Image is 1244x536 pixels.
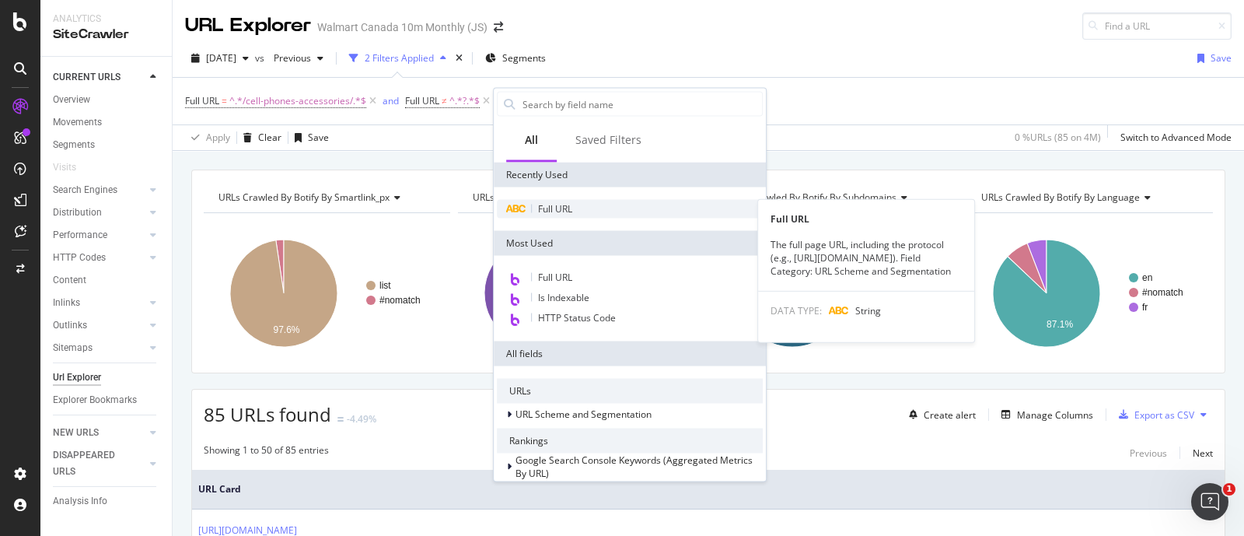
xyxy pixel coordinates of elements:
div: 2 Filters Applied [365,51,434,65]
span: Segments [502,51,546,65]
a: Search Engines [53,182,145,198]
div: CURRENT URLS [53,69,121,86]
div: -4.49% [347,412,376,426]
iframe: Intercom live chat [1191,483,1228,520]
div: URLs [497,379,763,404]
button: Manage Columns [995,405,1093,424]
span: String [855,303,881,317]
div: Url Explorer [53,370,101,386]
a: Overview [53,92,161,108]
input: Search by field name [521,93,762,116]
button: Next [1193,443,1213,462]
a: Explorer Bookmarks [53,392,161,408]
div: The full page URL, including the protocol (e.g., [URL][DOMAIN_NAME]). Field Category: URL Scheme ... [758,238,974,278]
text: 87.1% [1047,319,1073,330]
a: Outlinks [53,317,145,334]
div: Movements [53,114,102,131]
span: Is Indexable [538,291,589,304]
span: HTTP Status Code [538,311,616,324]
div: Create alert [924,408,976,422]
a: Analysis Info [53,493,161,510]
span: Full URL [538,202,572,215]
span: vs [255,51,267,65]
a: CURRENT URLS [53,69,145,86]
span: 85 URLs found [204,401,331,427]
div: times [453,51,466,66]
div: and [383,94,399,107]
div: Most Used [494,231,766,256]
span: URLs Crawled By Botify By subdomains [727,191,896,204]
div: Visits [53,159,76,176]
span: URL Card [198,482,1207,496]
text: list [379,280,391,291]
div: DISAPPEARED URLS [53,447,131,480]
button: Previous [1130,443,1167,462]
span: Full URL [405,94,439,107]
div: arrow-right-arrow-left [494,22,503,33]
button: Apply [185,125,230,150]
div: Outlinks [53,317,87,334]
span: Full URL [185,94,219,107]
input: Find a URL [1082,12,1232,40]
text: en [1142,272,1152,283]
div: Explorer Bookmarks [53,392,137,408]
div: Saved Filters [575,132,641,148]
text: #nomatch [379,295,421,306]
span: ≠ [442,94,447,107]
div: Performance [53,227,107,243]
h4: URLs Crawled By Botify By smartlink_px [215,185,436,210]
h4: URLs Crawled By Botify By pagetype [470,185,690,210]
div: Save [308,131,329,144]
div: Sitemaps [53,340,93,356]
div: URL Explorer [185,12,311,39]
a: Distribution [53,205,145,221]
span: Google Search Console Keywords (Aggregated Metrics By URL) [515,454,753,480]
svg: A chart. [458,226,701,361]
div: Export as CSV [1134,408,1194,422]
span: URL Scheme and Segmentation [515,408,652,421]
div: Analysis Info [53,493,107,510]
svg: A chart. [966,226,1209,361]
div: Content [53,272,86,289]
text: 97.6% [273,324,299,335]
span: Full URL [538,271,572,284]
span: 1 [1223,483,1235,496]
a: Inlinks [53,295,145,311]
button: Create alert [903,402,976,427]
span: URLs Crawled By Botify By language [981,191,1140,204]
span: URLs Crawled By Botify By pagetype [473,191,629,204]
div: Overview [53,92,90,108]
h4: URLs Crawled By Botify By subdomains [724,185,945,210]
div: Analytics [53,12,159,26]
a: HTTP Codes [53,250,145,266]
div: All fields [494,342,766,366]
div: Save [1211,51,1232,65]
div: Inlinks [53,295,80,311]
div: Showing 1 to 50 of 85 entries [204,443,329,462]
svg: A chart. [204,226,446,361]
div: Manage Columns [1017,408,1093,422]
div: SiteCrawler [53,26,159,44]
div: Clear [258,131,281,144]
a: NEW URLS [53,425,145,441]
button: Clear [237,125,281,150]
text: #nomatch [1142,287,1183,298]
div: Rankings [497,429,763,454]
button: Save [288,125,329,150]
button: Switch to Advanced Mode [1114,125,1232,150]
button: Save [1191,46,1232,71]
h4: URLs Crawled By Botify By language [978,185,1199,210]
div: Recently Used [494,163,766,187]
div: Walmart Canada 10m Monthly (JS) [317,19,487,35]
div: Previous [1130,447,1167,460]
div: Switch to Advanced Mode [1120,131,1232,144]
span: ^.*/cell-phones-accessories/.*$ [229,90,366,112]
a: Url Explorer [53,370,161,386]
button: 2 Filters Applied [343,46,453,71]
button: Segments [479,46,552,71]
div: NEW URLS [53,425,99,441]
span: 2025 Aug. 8th [206,51,236,65]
